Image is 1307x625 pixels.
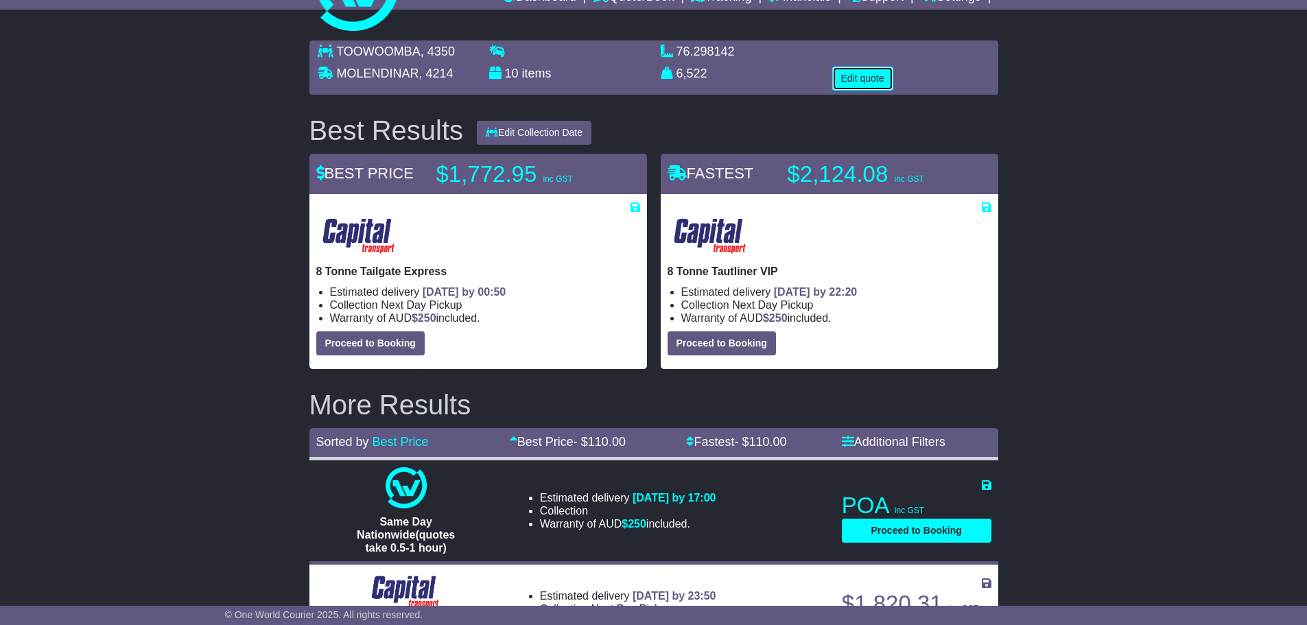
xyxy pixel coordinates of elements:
[895,506,924,515] span: inc GST
[894,174,923,184] span: inc GST
[330,311,640,325] li: Warranty of AUD included.
[540,504,716,517] li: Collection
[316,435,369,449] span: Sorted by
[574,435,626,449] span: - $
[373,435,429,449] a: Best Price
[505,67,519,80] span: 10
[540,517,716,530] li: Warranty of AUD included.
[225,609,423,620] span: © One World Courier 2025. All rights reserved.
[681,285,991,298] li: Estimated delivery
[303,115,471,145] div: Best Results
[337,67,419,80] span: MOLENDINAR
[832,67,893,91] button: Edit quote
[309,390,998,420] h2: More Results
[676,45,735,58] span: 76.298142
[540,491,716,504] li: Estimated delivery
[421,45,455,58] span: , 4350
[330,285,640,298] li: Estimated delivery
[633,590,716,602] span: [DATE] by 23:50
[316,165,414,182] span: BEST PRICE
[842,519,991,543] button: Proceed to Booking
[686,435,786,449] a: Fastest- $110.00
[681,298,991,311] li: Collection
[668,165,754,182] span: FASTEST
[423,286,506,298] span: [DATE] by 00:50
[732,299,813,311] span: Next Day Pickup
[381,299,462,311] span: Next Day Pickup
[412,312,436,324] span: $
[668,265,991,278] p: 8 Tonne Tautliner VIP
[591,603,672,615] span: Next Day Pickup
[788,161,959,188] p: $2,124.08
[628,518,646,530] span: 250
[436,161,608,188] p: $1,772.95
[842,590,991,617] p: $1,820.31
[543,174,572,184] span: inc GST
[336,45,421,58] span: TOOWOOMBA
[316,331,425,355] button: Proceed to Booking
[330,298,640,311] li: Collection
[477,121,591,145] button: Edit Collection Date
[386,467,427,508] img: One World Courier: Same Day Nationwide(quotes take 0.5-1 hour)
[668,214,753,258] img: CapitalTransport: 8 Tonne Tautliner VIP
[769,312,788,324] span: 250
[418,312,436,324] span: 250
[316,214,402,258] img: CapitalTransport: 8 Tonne Tailgate Express
[763,312,788,324] span: $
[588,435,626,449] span: 110.00
[522,67,552,80] span: items
[749,435,787,449] span: 110.00
[668,331,776,355] button: Proceed to Booking
[681,311,991,325] li: Warranty of AUD included.
[540,589,716,602] li: Estimated delivery
[676,67,707,80] span: 6,522
[633,492,716,504] span: [DATE] by 17:00
[842,435,945,449] a: Additional Filters
[366,571,446,613] img: CapitalTransport: 12 Tonne Tautliner Express
[540,602,716,615] li: Collection
[510,435,626,449] a: Best Price- $110.00
[357,516,455,554] span: Same Day Nationwide(quotes take 0.5-1 hour)
[419,67,454,80] span: , 4214
[316,265,640,278] p: 8 Tonne Tailgate Express
[734,435,786,449] span: - $
[949,604,978,613] span: inc GST
[622,518,646,530] span: $
[774,286,858,298] span: [DATE] by 22:20
[842,492,991,519] p: POA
